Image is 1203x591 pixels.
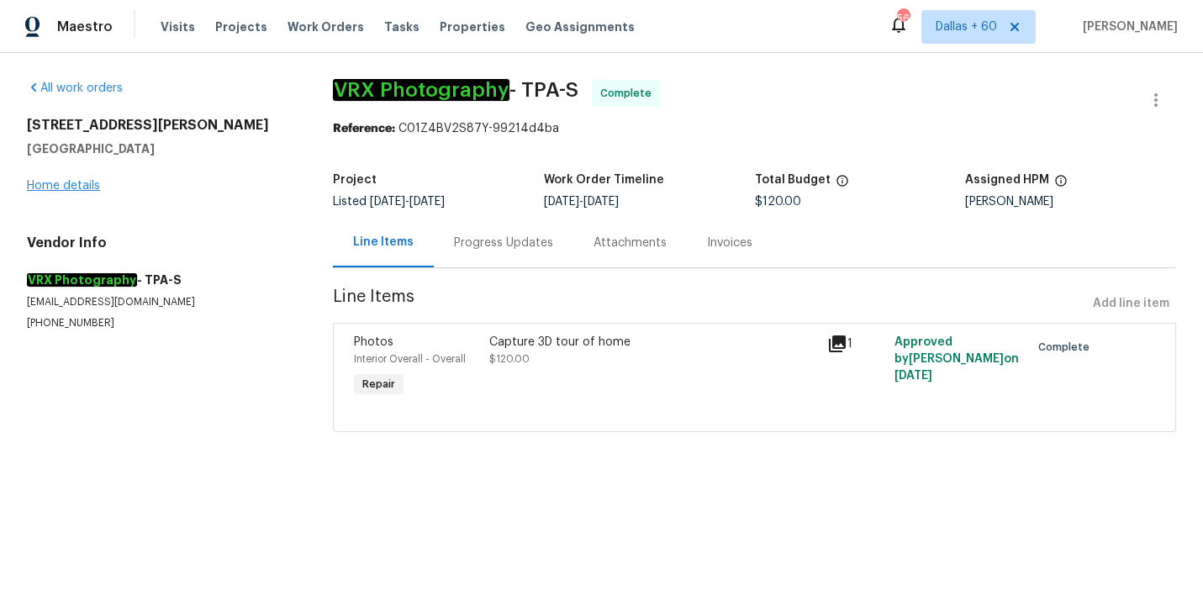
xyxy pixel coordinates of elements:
span: Line Items [333,288,1086,319]
span: Dallas + 60 [936,18,997,35]
span: $120.00 [489,354,530,364]
span: [DATE] [894,370,932,382]
span: [DATE] [544,196,579,208]
div: [PERSON_NAME] [965,196,1176,208]
h5: - TPA-S [27,272,293,288]
h5: Total Budget [755,174,831,186]
span: Interior Overall - Overall [354,354,466,364]
div: Attachments [594,235,667,251]
span: Visits [161,18,195,35]
div: 568 [897,10,909,27]
div: Line Items [353,234,414,251]
div: C01Z4BV2S87Y-99214d4ba [333,120,1176,137]
span: [DATE] [370,196,405,208]
span: The hpm assigned to this work order. [1054,174,1068,196]
a: All work orders [27,82,123,94]
span: Geo Assignments [525,18,635,35]
span: Photos [354,336,393,348]
span: Complete [1038,339,1096,356]
span: Repair [356,376,402,393]
div: Invoices [707,235,752,251]
b: Reference: [333,123,395,135]
h4: Vendor Info [27,235,293,251]
em: VRX Photography [27,273,137,287]
h5: Assigned HPM [965,174,1049,186]
span: - [544,196,619,208]
span: Work Orders [288,18,364,35]
span: - TPA-S [333,80,578,100]
h2: [STREET_ADDRESS][PERSON_NAME] [27,117,293,134]
span: Properties [440,18,505,35]
div: Progress Updates [454,235,553,251]
span: Tasks [384,21,419,33]
h5: Work Order Timeline [544,174,664,186]
div: Capture 3D tour of home [489,334,817,351]
p: [PHONE_NUMBER] [27,316,293,330]
span: The total cost of line items that have been proposed by Opendoor. This sum includes line items th... [836,174,849,196]
span: - [370,196,445,208]
span: [DATE] [409,196,445,208]
span: Listed [333,196,445,208]
span: Projects [215,18,267,35]
h5: [GEOGRAPHIC_DATA] [27,140,293,157]
a: Home details [27,180,100,192]
div: 1 [827,334,884,354]
p: [EMAIL_ADDRESS][DOMAIN_NAME] [27,295,293,309]
span: [DATE] [583,196,619,208]
span: Approved by [PERSON_NAME] on [894,336,1019,382]
span: Maestro [57,18,113,35]
span: $120.00 [755,196,801,208]
h5: Project [333,174,377,186]
em: VRX Photography [333,79,509,101]
span: Complete [600,85,658,102]
span: [PERSON_NAME] [1076,18,1178,35]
